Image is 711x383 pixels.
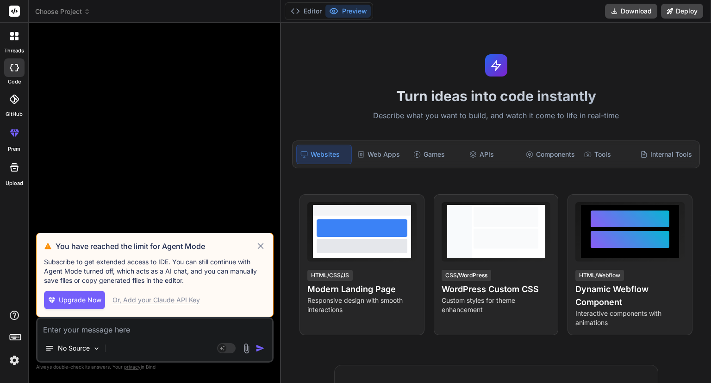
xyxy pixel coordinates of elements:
div: Components [522,145,579,164]
label: prem [8,145,20,153]
label: Upload [6,179,23,187]
label: threads [4,47,24,55]
div: Internal Tools [636,145,696,164]
div: APIs [466,145,520,164]
h3: You have reached the limit for Agent Mode [56,241,256,252]
p: Subscribe to get extended access to IDE. You can still continue with Agent Mode turned off, which... [44,257,266,285]
button: Deploy [661,4,703,19]
span: privacy [124,364,141,370]
h1: Turn ideas into code instantly [287,88,705,104]
button: Upgrade Now [44,291,105,309]
h4: Dynamic Webflow Component [575,283,685,309]
button: Editor [287,5,325,18]
div: HTML/CSS/JS [307,270,353,281]
p: Responsive design with smooth interactions [307,296,417,314]
p: Custom styles for theme enhancement [442,296,551,314]
p: Interactive components with animations [575,309,685,327]
p: Describe what you want to build, and watch it come to life in real-time [287,110,705,122]
label: GitHub [6,110,23,118]
span: Choose Project [35,7,90,16]
div: Or, Add your Claude API Key [112,295,200,305]
h4: WordPress Custom CSS [442,283,551,296]
p: Always double-check its answers. Your in Bind [36,363,274,371]
div: CSS/WordPress [442,270,491,281]
span: Upgrade Now [59,295,101,305]
p: No Source [58,344,90,353]
img: icon [256,344,265,353]
label: code [8,78,21,86]
div: Websites [296,145,351,164]
div: Web Apps [354,145,408,164]
img: attachment [241,343,252,354]
h4: Modern Landing Page [307,283,417,296]
div: Tools [580,145,635,164]
button: Preview [325,5,371,18]
img: Pick Models [93,345,100,352]
div: Games [410,145,464,164]
div: HTML/Webflow [575,270,624,281]
img: settings [6,352,22,368]
button: Download [605,4,657,19]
